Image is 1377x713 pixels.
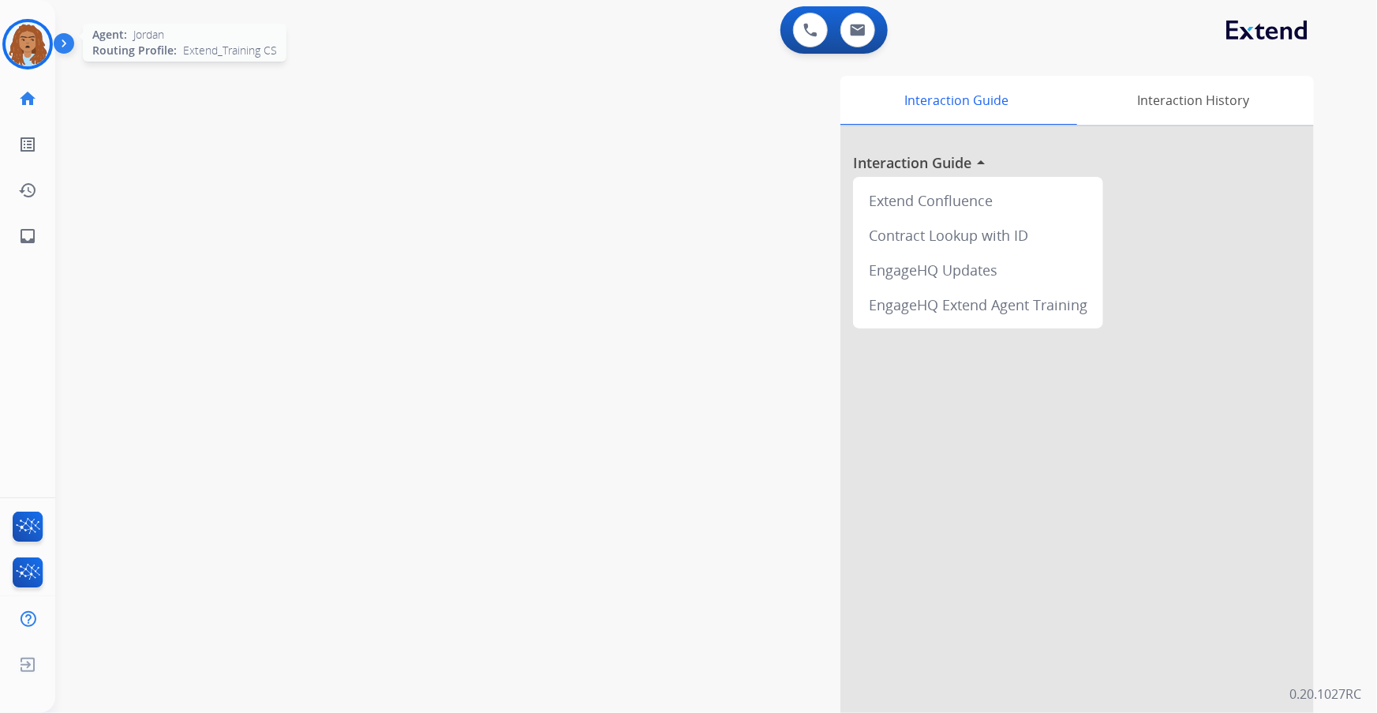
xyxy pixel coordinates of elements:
[18,89,37,108] mat-icon: home
[92,43,177,58] span: Routing Profile:
[859,287,1097,322] div: EngageHQ Extend Agent Training
[183,43,277,58] span: Extend_Training CS
[1073,76,1314,125] div: Interaction History
[840,76,1073,125] div: Interaction Guide
[18,135,37,154] mat-icon: list_alt
[18,227,37,246] mat-icon: inbox
[859,253,1097,287] div: EngageHQ Updates
[859,183,1097,218] div: Extend Confluence
[18,181,37,200] mat-icon: history
[1289,685,1361,704] p: 0.20.1027RC
[859,218,1097,253] div: Contract Lookup with ID
[6,22,50,66] img: avatar
[92,27,127,43] span: Agent:
[133,27,164,43] span: Jordan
